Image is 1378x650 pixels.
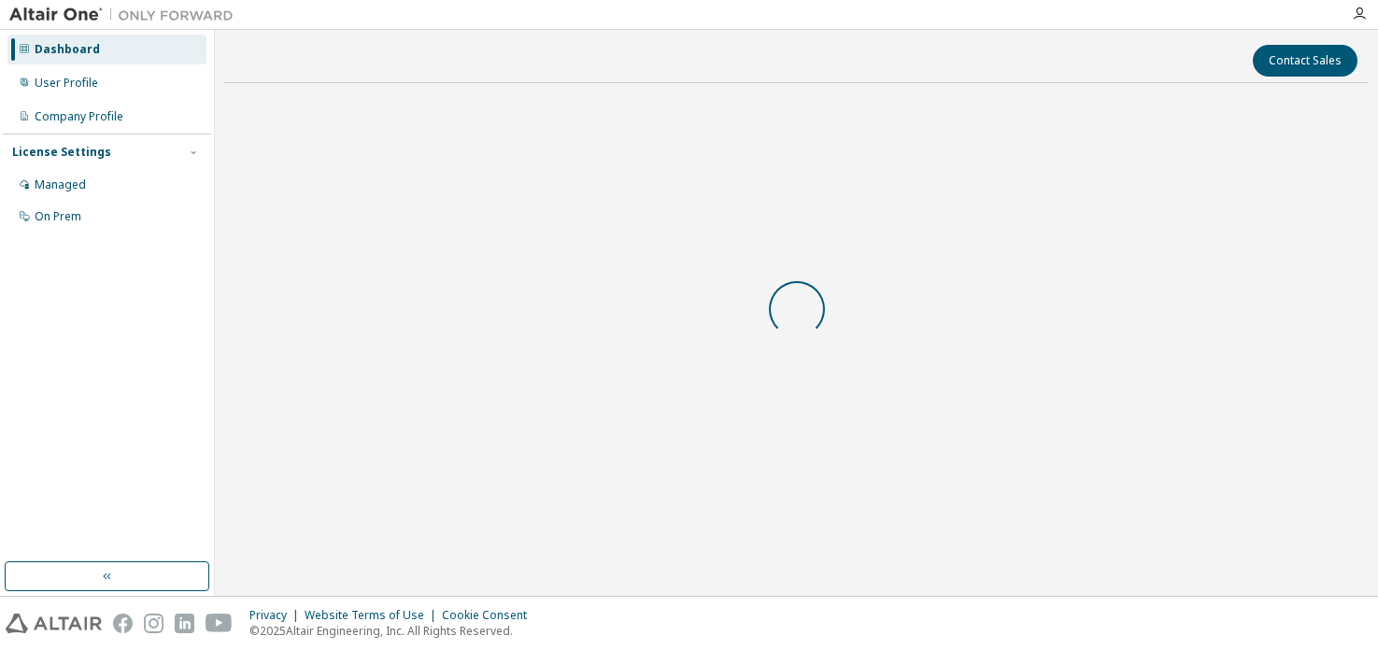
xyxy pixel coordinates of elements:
[249,623,538,639] p: © 2025 Altair Engineering, Inc. All Rights Reserved.
[442,608,538,623] div: Cookie Consent
[12,145,111,160] div: License Settings
[175,614,194,633] img: linkedin.svg
[35,177,86,192] div: Managed
[35,42,100,57] div: Dashboard
[35,76,98,91] div: User Profile
[6,614,102,633] img: altair_logo.svg
[9,6,243,24] img: Altair One
[206,614,233,633] img: youtube.svg
[249,608,305,623] div: Privacy
[305,608,442,623] div: Website Terms of Use
[1253,45,1357,77] button: Contact Sales
[144,614,163,633] img: instagram.svg
[35,209,81,224] div: On Prem
[113,614,133,633] img: facebook.svg
[35,109,123,124] div: Company Profile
